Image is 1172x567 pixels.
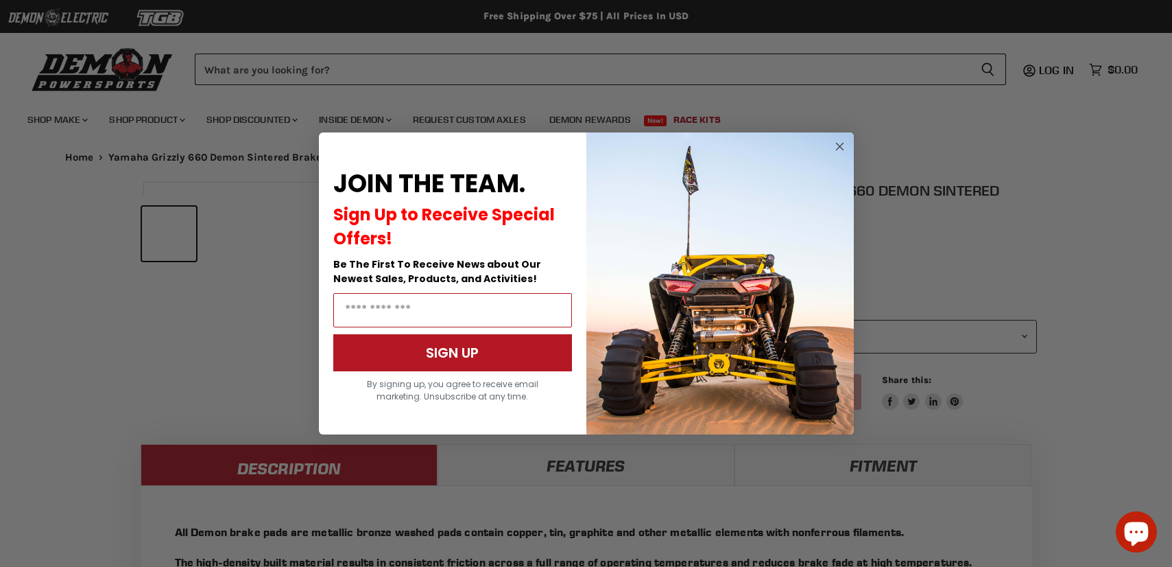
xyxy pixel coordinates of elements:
[333,257,541,286] span: Be The First To Receive News about Our Newest Sales, Products, and Activities!
[333,203,555,250] span: Sign Up to Receive Special Offers!
[367,378,538,402] span: By signing up, you agree to receive email marketing. Unsubscribe at any time.
[333,334,572,371] button: SIGN UP
[1112,511,1161,556] inbox-online-store-chat: Shopify online store chat
[333,293,572,327] input: Email Address
[333,166,525,201] span: JOIN THE TEAM.
[831,138,848,155] button: Close dialog
[586,132,854,435] img: a9095488-b6e7-41ba-879d-588abfab540b.jpeg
